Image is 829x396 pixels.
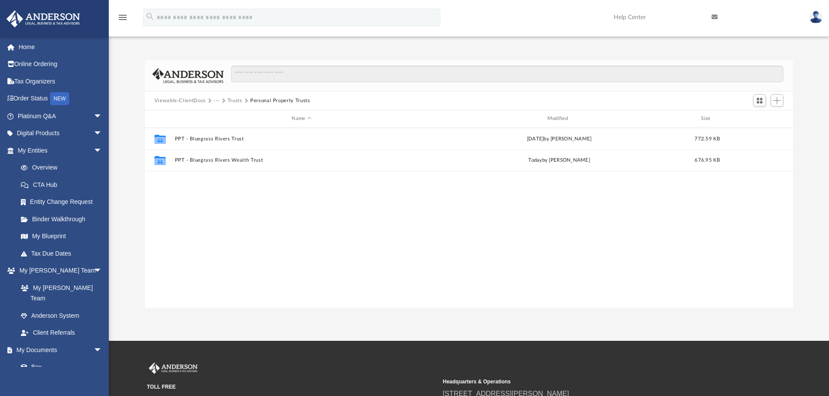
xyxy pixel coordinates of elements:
a: Client Referrals [12,324,111,342]
a: Home [6,38,115,56]
a: Binder Walkthrough [12,210,115,228]
a: My Blueprint [12,228,111,245]
a: Overview [12,159,115,176]
div: Size [690,115,725,123]
small: Headquarters & Operations [443,378,733,386]
img: Anderson Advisors Platinum Portal [147,363,199,374]
a: Online Ordering [6,56,115,73]
button: Personal Property Trusts [250,97,310,105]
a: Box [12,359,107,376]
span: arrow_drop_down [94,262,111,280]
a: Entity Change Request [12,193,115,211]
div: [DATE] by [PERSON_NAME] [432,135,686,143]
img: Anderson Advisors Platinum Portal [4,10,83,27]
i: menu [117,12,128,23]
a: CTA Hub [12,176,115,193]
a: My [PERSON_NAME] Teamarrow_drop_down [6,262,111,280]
input: Search files and folders [231,66,783,82]
button: PPT - Bluegrass Rivers Wealth Trust [175,157,428,163]
span: arrow_drop_down [94,142,111,160]
a: menu [117,17,128,23]
a: Tax Organizers [6,73,115,90]
span: arrow_drop_down [94,125,111,143]
a: Order StatusNEW [6,90,115,108]
a: Tax Due Dates [12,245,115,262]
span: 676.95 KB [695,158,720,163]
a: Platinum Q&Aarrow_drop_down [6,107,115,125]
button: Trusts [228,97,242,105]
div: id [728,115,789,123]
a: Anderson System [12,307,111,324]
button: PPT - Bluegrass Rivers Trust [175,136,428,142]
a: My [PERSON_NAME] Team [12,279,107,307]
div: id [149,115,171,123]
div: grid [145,128,793,308]
button: Switch to Grid View [753,94,766,106]
i: search [145,12,155,21]
button: Add [771,94,784,106]
div: Modified [432,115,686,123]
button: Viewable-ClientDocs [154,97,206,105]
a: My Entitiesarrow_drop_down [6,142,115,159]
small: TOLL FREE [147,383,437,391]
span: arrow_drop_down [94,341,111,359]
a: My Documentsarrow_drop_down [6,341,111,359]
div: by [PERSON_NAME] [432,156,686,164]
a: Digital Productsarrow_drop_down [6,125,115,142]
span: arrow_drop_down [94,107,111,125]
div: NEW [50,92,69,105]
img: User Pic [809,11,822,23]
span: 772.59 KB [695,136,720,141]
div: Name [174,115,428,123]
button: ··· [214,97,219,105]
span: today [528,158,542,163]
